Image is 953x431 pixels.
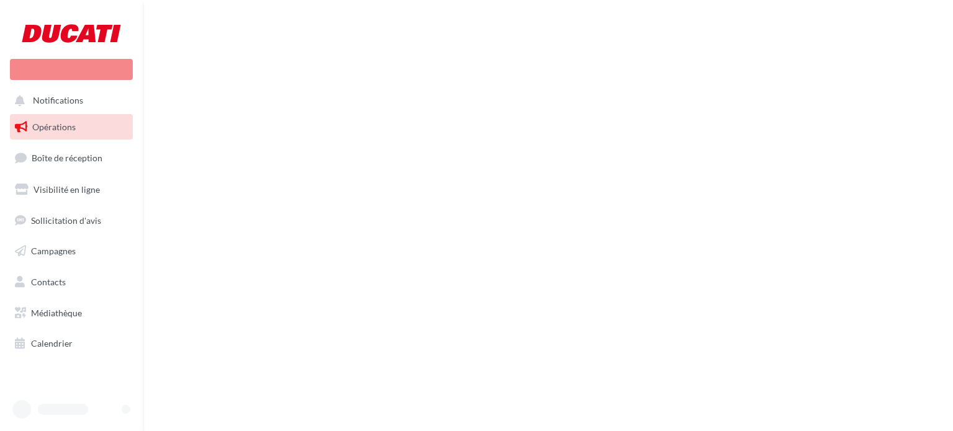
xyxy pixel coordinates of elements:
span: Médiathèque [31,308,82,318]
a: Visibilité en ligne [7,177,135,203]
a: Campagnes [7,238,135,264]
span: Notifications [33,96,83,106]
a: Calendrier [7,331,135,357]
span: Campagnes [31,246,76,256]
a: Médiathèque [7,300,135,326]
div: Nouvelle campagne [10,59,133,80]
a: Boîte de réception [7,144,135,171]
span: Opérations [32,122,76,132]
a: Opérations [7,114,135,140]
span: Contacts [31,277,66,287]
span: Sollicitation d'avis [31,215,101,225]
span: Boîte de réception [32,153,102,163]
span: Visibilité en ligne [34,184,100,195]
a: Contacts [7,269,135,295]
a: Sollicitation d'avis [7,208,135,234]
span: Calendrier [31,338,73,349]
